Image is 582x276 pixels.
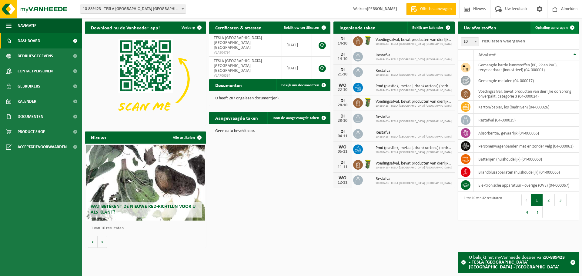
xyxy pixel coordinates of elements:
td: brandblusapparaten (huishoudelijk) (04-000065) [474,166,579,179]
h2: Ingeplande taken [333,22,382,33]
span: 10-889423 - TESLA [GEOGRAPHIC_DATA] [GEOGRAPHIC_DATA] [376,89,452,92]
strong: 10-889423 - TESLA [GEOGRAPHIC_DATA] [GEOGRAPHIC_DATA] - [GEOGRAPHIC_DATA] [469,255,565,270]
div: DI [336,114,349,119]
span: Verberg [182,26,195,30]
span: 10-889423 - TESLA [GEOGRAPHIC_DATA] [GEOGRAPHIC_DATA] [376,58,452,62]
div: DI [336,160,349,165]
button: 4 [521,206,533,218]
img: WB-0060-HPE-GN-50 [363,159,373,169]
div: DI [336,37,349,42]
span: Documenten [18,109,43,124]
span: TESLA [GEOGRAPHIC_DATA] [GEOGRAPHIC_DATA] - [GEOGRAPHIC_DATA] [214,59,262,73]
div: 21-10 [336,72,349,77]
strong: [PERSON_NAME] [367,7,397,11]
button: 1 [531,194,543,206]
span: Gebruikers [18,79,40,94]
p: 1 van 10 resultaten [91,226,203,231]
div: DI [336,52,349,57]
label: resultaten weergeven [482,39,525,44]
td: personenwagenbanden met en zonder velg (04-000061) [474,140,579,153]
span: VLA904794 [214,50,277,55]
button: Volgende [98,236,107,248]
span: Product Shop [18,124,45,139]
span: Afvalstof [478,53,496,58]
img: Download de VHEPlus App [85,34,206,125]
span: Bekijk uw certificaten [284,26,319,30]
span: 10-889423 - TESLA [GEOGRAPHIC_DATA] [GEOGRAPHIC_DATA] [376,104,452,108]
div: WO [336,145,349,150]
span: 10-889423 - TESLA BELGIUM BRUGGE - BRUGGE [80,5,186,14]
span: Pmd (plastiek, metaal, drankkartons) (bedrijven) [376,84,452,89]
span: 10-889423 - TESLA [GEOGRAPHIC_DATA] [GEOGRAPHIC_DATA] [376,73,452,77]
span: 10-889423 - TESLA [GEOGRAPHIC_DATA] [GEOGRAPHIC_DATA] [376,120,452,123]
span: Restafval [376,130,452,135]
a: Bekijk uw documenten [276,79,330,91]
div: U bekijkt het myVanheede dossier van [469,252,567,273]
span: VLA706384 [214,73,277,78]
a: Bekijk uw certificaten [279,22,330,34]
p: Geen data beschikbaar. [215,129,324,133]
div: 28-10 [336,103,349,108]
div: DI [336,68,349,72]
td: [DATE] [282,34,312,57]
span: 10 [461,37,479,46]
h2: Certificaten & attesten [209,22,268,33]
span: Contactpersonen [18,64,53,79]
span: Offerte aanvragen [419,6,453,12]
div: DI [336,98,349,103]
div: 1 tot 10 van 32 resultaten [461,193,502,219]
img: WB-0060-HPE-GN-50 [363,35,373,46]
h2: Documenten [209,79,248,91]
img: WB-0060-HPE-GN-50 [363,97,373,108]
div: 04-11 [336,134,349,138]
span: Kalender [18,94,36,109]
button: Previous [521,194,531,206]
span: Restafval [376,115,452,120]
div: 12-11 [336,181,349,185]
span: Bedrijfsgegevens [18,48,53,64]
span: Restafval [376,68,452,73]
span: Bekijk uw kalender [412,26,443,30]
a: Bekijk uw kalender [407,22,454,34]
td: [DATE] [282,57,312,80]
button: 3 [555,194,567,206]
button: Next [533,206,543,218]
td: absorbentia, gevaarlijk (04-000055) [474,127,579,140]
a: Toon de aangevraagde taken [267,112,330,124]
td: karton/papier, los (bedrijven) (04-000026) [474,101,579,114]
span: Bekijk uw documenten [281,83,319,87]
span: Toon de aangevraagde taken [272,116,319,120]
button: Vorige [88,236,98,248]
td: gemengde harde kunststoffen (PE, PP en PVC), recycleerbaar (industrieel) (04-000001) [474,61,579,74]
span: Restafval [376,177,452,181]
a: Offerte aanvragen [406,3,456,15]
span: 10-889423 - TESLA BELGIUM BRUGGE - BRUGGE [80,5,186,13]
div: 11-11 [336,165,349,169]
span: Voedingsafval, bevat producten van dierlijke oorsprong, onverpakt, categorie 3 [376,161,452,166]
h2: Nieuws [85,131,112,143]
span: Ophaling aanvragen [535,26,568,30]
a: Wat betekent de nieuwe RED-richtlijn voor u als klant? [86,145,205,221]
span: 10-889423 - TESLA [GEOGRAPHIC_DATA] [GEOGRAPHIC_DATA] [376,135,452,139]
td: voedingsafval, bevat producten van dierlijke oorsprong, onverpakt, categorie 3 (04-000024) [474,87,579,101]
td: restafval (04-000029) [474,114,579,127]
h2: Download nu de Vanheede+ app! [85,22,166,33]
span: 10-889423 - TESLA [GEOGRAPHIC_DATA] [GEOGRAPHIC_DATA] [376,166,452,170]
span: Acceptatievoorwaarden [18,139,67,155]
h2: Aangevraagde taken [209,112,264,124]
div: WO [336,176,349,181]
div: 14-10 [336,42,349,46]
span: Voedingsafval, bevat producten van dierlijke oorsprong, onverpakt, categorie 3 [376,38,452,42]
span: Pmd (plastiek, metaal, drankkartons) (bedrijven) [376,146,452,151]
td: elektronische apparatuur - overige (OVE) (04-000067) [474,179,579,192]
div: DI [336,129,349,134]
td: gemengde metalen (04-000017) [474,74,579,87]
span: 10-889423 - TESLA [GEOGRAPHIC_DATA] [GEOGRAPHIC_DATA] [376,151,452,154]
a: Alle artikelen [168,131,206,144]
button: Verberg [177,22,206,34]
button: 2 [543,194,555,206]
div: 05-11 [336,150,349,154]
div: 22-10 [336,88,349,92]
a: Ophaling aanvragen [530,22,578,34]
p: U heeft 287 ongelezen document(en). [215,96,324,101]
